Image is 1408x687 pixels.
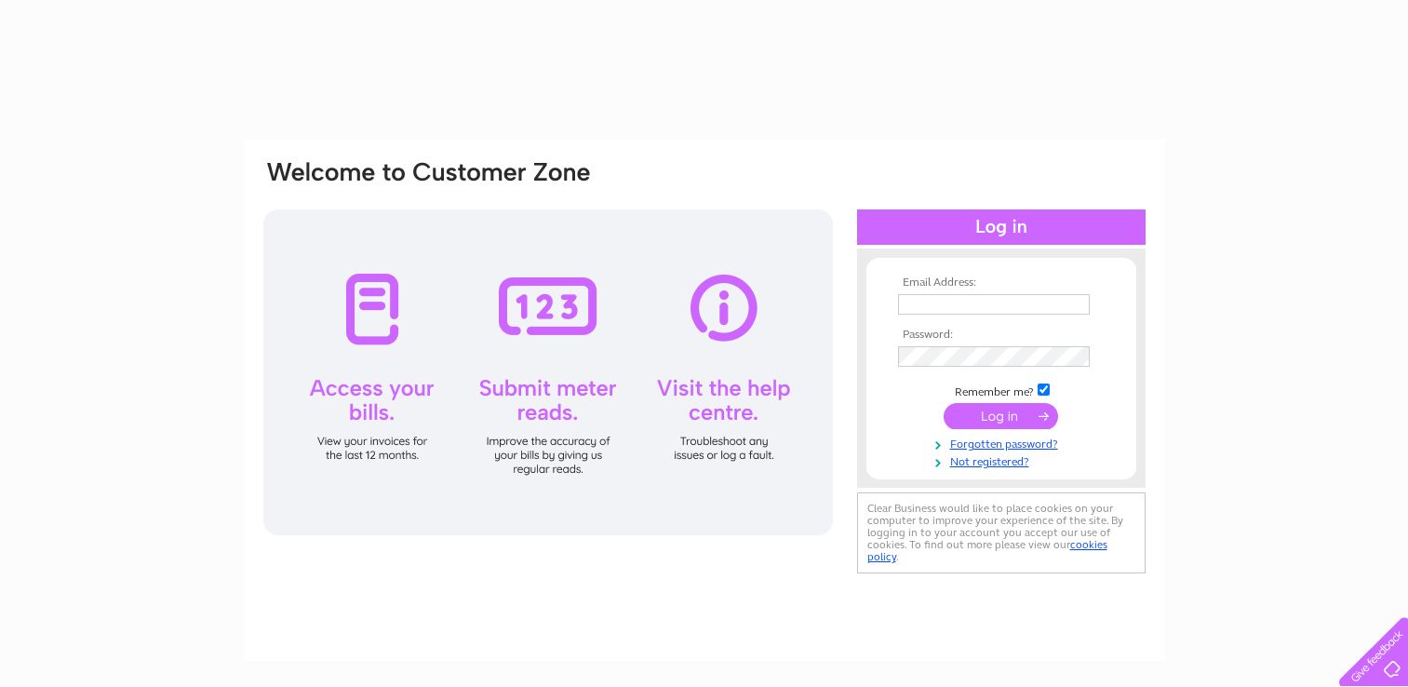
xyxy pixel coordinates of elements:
a: cookies policy [867,538,1107,563]
th: Password: [893,329,1109,342]
a: Not registered? [898,451,1109,469]
input: Submit [944,403,1058,429]
th: Email Address: [893,276,1109,290]
div: Clear Business would like to place cookies on your computer to improve your experience of the sit... [857,492,1146,573]
a: Forgotten password? [898,434,1109,451]
td: Remember me? [893,381,1109,399]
